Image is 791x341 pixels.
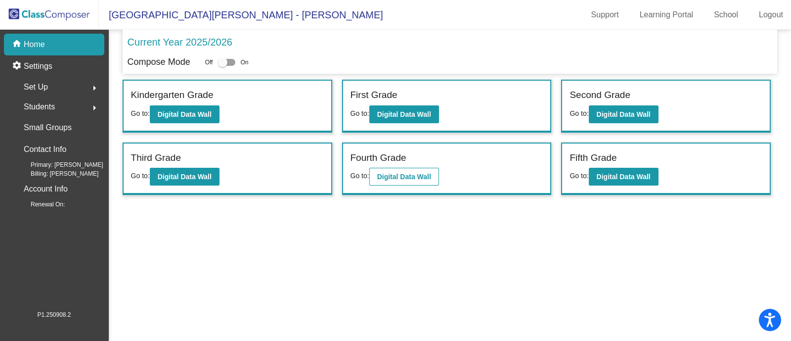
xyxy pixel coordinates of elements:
span: Go to: [351,109,369,117]
a: Learning Portal [632,7,702,23]
span: Go to: [570,109,588,117]
p: Contact Info [24,143,66,156]
a: Support [583,7,627,23]
mat-icon: settings [12,60,24,72]
button: Digital Data Wall [150,105,220,123]
p: Account Info [24,182,68,196]
label: Second Grade [570,88,630,102]
span: Set Up [24,80,48,94]
span: Go to: [131,109,150,117]
b: Digital Data Wall [377,110,431,118]
mat-icon: arrow_right [88,102,100,114]
mat-icon: home [12,39,24,50]
span: On [240,58,248,67]
span: Go to: [131,172,150,180]
b: Digital Data Wall [597,110,651,118]
span: Billing: [PERSON_NAME] [15,169,98,178]
b: Digital Data Wall [158,110,212,118]
span: Go to: [351,172,369,180]
label: First Grade [351,88,397,102]
button: Digital Data Wall [369,105,439,123]
b: Digital Data Wall [597,173,651,181]
label: Fourth Grade [351,151,406,165]
p: Current Year 2025/2026 [128,35,232,49]
button: Digital Data Wall [369,168,439,186]
span: Students [24,100,55,114]
button: Digital Data Wall [589,105,659,123]
label: Kindergarten Grade [131,88,214,102]
span: Off [205,58,213,67]
button: Digital Data Wall [589,168,659,186]
label: Fifth Grade [570,151,616,165]
a: School [706,7,746,23]
p: Compose Mode [128,55,190,69]
span: Renewal On: [15,200,65,209]
label: Third Grade [131,151,181,165]
p: Home [24,39,45,50]
button: Digital Data Wall [150,168,220,186]
span: Primary: [PERSON_NAME] [15,160,103,169]
p: Settings [24,60,52,72]
span: Go to: [570,172,588,180]
mat-icon: arrow_right [88,82,100,94]
b: Digital Data Wall [377,173,431,181]
span: [GEOGRAPHIC_DATA][PERSON_NAME] - [PERSON_NAME] [99,7,383,23]
b: Digital Data Wall [158,173,212,181]
p: Small Groups [24,121,72,135]
a: Logout [751,7,791,23]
